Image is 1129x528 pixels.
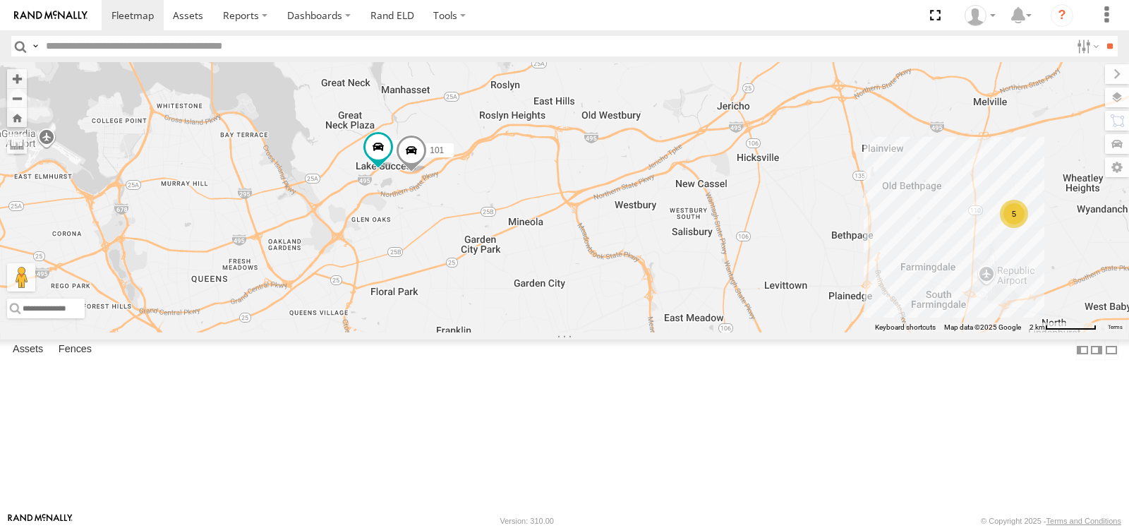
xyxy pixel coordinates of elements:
a: Terms (opens in new tab) [1108,324,1123,330]
button: Drag Pegman onto the map to open Street View [7,263,35,292]
span: 2 km [1030,323,1045,331]
button: Map Scale: 2 km per 69 pixels [1025,323,1101,332]
i: ? [1051,4,1073,27]
button: Zoom in [7,69,27,88]
button: Keyboard shortcuts [875,323,936,332]
div: 5 [1000,200,1028,228]
label: Dock Summary Table to the Right [1089,340,1104,360]
label: Search Query [30,36,41,56]
button: Zoom out [7,88,27,108]
div: Version: 310.00 [500,517,554,525]
span: 101 [430,145,444,155]
label: Hide Summary Table [1104,340,1118,360]
label: Dock Summary Table to the Left [1075,340,1089,360]
label: Fences [52,340,99,360]
label: Assets [6,340,50,360]
a: Visit our Website [8,514,73,528]
img: rand-logo.svg [14,11,87,20]
label: Measure [7,134,27,154]
div: © Copyright 2025 - [981,517,1121,525]
label: Map Settings [1105,157,1129,177]
button: Zoom Home [7,108,27,127]
a: Terms and Conditions [1046,517,1121,525]
span: Map data ©2025 Google [944,323,1021,331]
div: Victor Calcano Jr [960,5,1001,26]
label: Search Filter Options [1071,36,1101,56]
